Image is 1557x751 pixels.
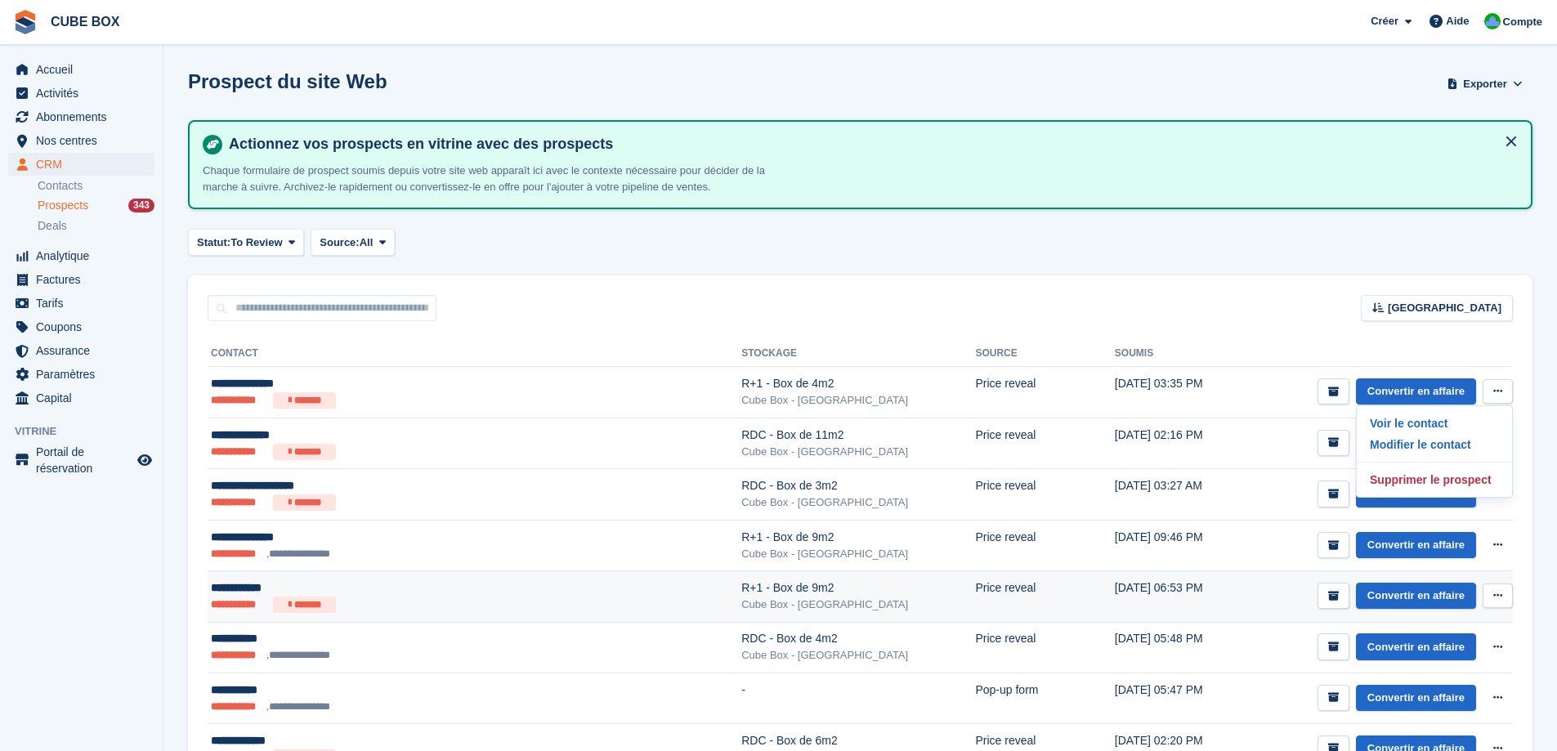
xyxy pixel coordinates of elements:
td: [DATE] 02:16 PM [1115,418,1238,469]
th: Stockage [741,341,975,367]
a: Boutique d'aperçu [135,450,154,470]
img: stora-icon-8386f47178a22dfd0bd8f6a31ec36ba5ce8667c1dd55bd0f319d3a0aa187defe.svg [13,10,38,34]
div: R+1 - Box de 9m2 [741,529,975,546]
h4: Actionnez vos prospects en vitrine avec des prospects [222,135,1518,154]
td: [DATE] 05:48 PM [1115,622,1238,673]
div: R+1 - Box de 4m2 [741,375,975,392]
a: Contacts [38,178,154,194]
span: Assurance [36,339,134,362]
a: Supprimer le prospect [1363,469,1506,490]
div: Cube Box - [GEOGRAPHIC_DATA] [741,546,975,562]
a: Prospects 343 [38,197,154,214]
a: menu [8,105,154,128]
a: Convertir en affaire [1356,532,1476,559]
a: menu [8,268,154,291]
button: Source: All [311,229,395,256]
a: Deals [38,217,154,235]
span: Vitrine [15,423,163,440]
a: menu [8,58,154,81]
span: Créer [1371,13,1398,29]
a: menu [8,315,154,338]
a: menu [8,339,154,362]
span: Tarifs [36,292,134,315]
a: menu [8,153,154,176]
td: Pop-up form [975,673,1114,723]
td: - [741,673,975,723]
a: menu [8,363,154,386]
a: menu [8,444,154,476]
div: Cube Box - [GEOGRAPHIC_DATA] [741,444,975,460]
div: R+1 - Box de 9m2 [741,579,975,597]
span: Factures [36,268,134,291]
div: RDC - Box de 11m2 [741,427,975,444]
td: Price reveal [975,367,1114,418]
span: Analytique [36,244,134,267]
span: Exporter [1463,76,1506,92]
span: Source: [320,235,359,251]
th: Source [975,341,1114,367]
td: [DATE] 05:47 PM [1115,673,1238,723]
h1: Prospect du site Web [188,70,387,92]
td: [DATE] 06:53 PM [1115,571,1238,623]
img: Cube Box [1484,13,1501,29]
div: Cube Box - [GEOGRAPHIC_DATA] [741,597,975,613]
span: Nos centres [36,129,134,152]
a: CUBE BOX [44,8,126,35]
td: Price reveal [975,469,1114,521]
span: All [360,235,374,251]
div: 343 [128,199,154,212]
span: Activités [36,82,134,105]
span: Accueil [36,58,134,81]
span: To Review [230,235,282,251]
p: Chaque formulaire de prospect soumis depuis votre site web apparaît ici avec le contexte nécessai... [203,163,775,194]
a: menu [8,82,154,105]
a: Modifier le contact [1363,434,1506,455]
span: Compte [1503,14,1542,30]
span: [GEOGRAPHIC_DATA] [1388,300,1501,316]
div: Cube Box - [GEOGRAPHIC_DATA] [741,392,975,409]
span: Capital [36,387,134,409]
div: RDC - Box de 6m2 [741,732,975,749]
a: menu [8,244,154,267]
span: Paramètres [36,363,134,386]
td: Price reveal [975,520,1114,570]
td: Price reveal [975,571,1114,623]
a: Convertir en affaire [1356,685,1476,712]
td: [DATE] 03:27 AM [1115,469,1238,521]
td: Price reveal [975,418,1114,469]
span: Coupons [36,315,134,338]
td: Price reveal [975,622,1114,673]
span: Abonnements [36,105,134,128]
span: Statut: [197,235,230,251]
a: Convertir en affaire [1356,378,1476,405]
td: [DATE] 03:35 PM [1115,367,1238,418]
span: Deals [38,218,67,234]
button: Statut: To Review [188,229,304,256]
span: Portail de réservation [36,444,134,476]
a: menu [8,292,154,315]
div: Cube Box - [GEOGRAPHIC_DATA] [741,647,975,664]
a: menu [8,129,154,152]
span: Aide [1446,13,1469,29]
a: menu [8,387,154,409]
div: RDC - Box de 3m2 [741,477,975,494]
a: Voir le contact [1363,413,1506,434]
span: Prospects [38,198,88,213]
th: Soumis [1115,341,1238,367]
th: Contact [208,341,741,367]
span: CRM [36,153,134,176]
button: Exporter [1444,70,1526,97]
div: RDC - Box de 4m2 [741,630,975,647]
a: Convertir en affaire [1356,583,1476,610]
td: [DATE] 09:46 PM [1115,520,1238,570]
a: Convertir en affaire [1356,633,1476,660]
div: Cube Box - [GEOGRAPHIC_DATA] [741,494,975,511]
